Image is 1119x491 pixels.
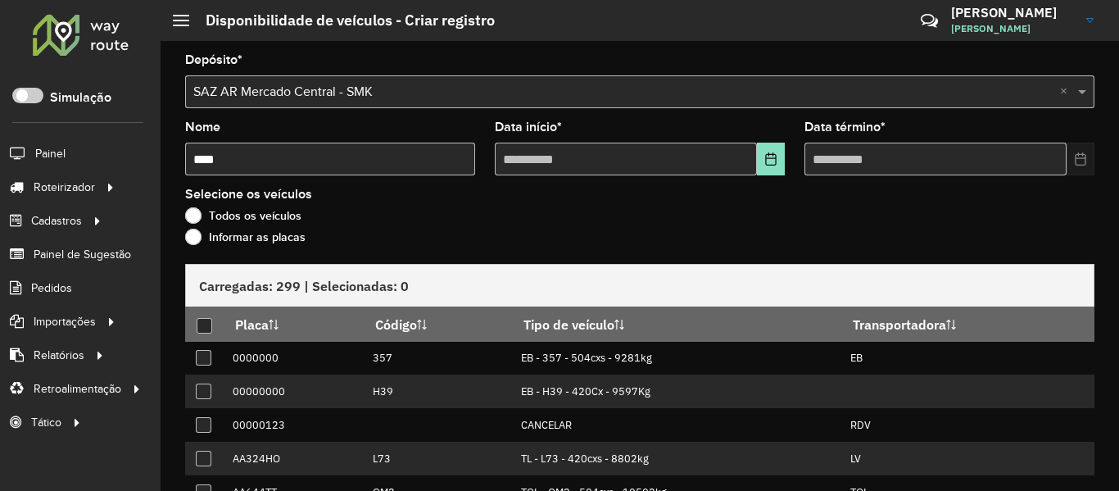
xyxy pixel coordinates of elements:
[364,307,513,341] th: Código
[757,143,785,175] button: Choose Date
[513,442,842,475] td: TL - L73 - 420cxs - 8802kg
[185,264,1094,307] div: Carregadas: 299 | Selecionadas: 0
[495,117,562,137] label: Data início
[185,229,306,245] label: Informar as placas
[189,11,495,30] h2: Disponibilidade de veículos - Criar registro
[841,342,1094,375] td: EB
[224,307,364,341] th: Placa
[34,246,131,263] span: Painel de Sugestão
[951,5,1074,20] h3: [PERSON_NAME]
[513,408,842,442] td: CANCELAR
[35,145,66,162] span: Painel
[951,21,1074,36] span: [PERSON_NAME]
[364,342,513,375] td: 357
[513,375,842,408] td: EB - H39 - 420Cx - 9597Kg
[224,342,364,375] td: 0000000
[513,342,842,375] td: EB - 357 - 504cxs - 9281kg
[841,442,1094,475] td: LV
[185,50,242,70] label: Depósito
[804,117,886,137] label: Data término
[364,375,513,408] td: H39
[31,212,82,230] span: Cadastros
[912,3,947,39] a: Contato Rápido
[31,414,61,431] span: Tático
[34,380,121,398] span: Retroalimentação
[34,313,96,330] span: Importações
[185,207,301,224] label: Todos os veículos
[841,307,1094,341] th: Transportadora
[224,442,364,475] td: AA324HO
[185,117,220,137] label: Nome
[841,408,1094,442] td: RDV
[34,347,84,364] span: Relatórios
[513,307,842,341] th: Tipo de veículo
[224,408,364,442] td: 00000123
[224,375,364,408] td: 00000000
[31,280,72,297] span: Pedidos
[34,179,95,196] span: Roteirizador
[185,184,312,204] label: Selecione os veículos
[50,88,111,107] label: Simulação
[364,442,513,475] td: L73
[1060,82,1074,102] span: Clear all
